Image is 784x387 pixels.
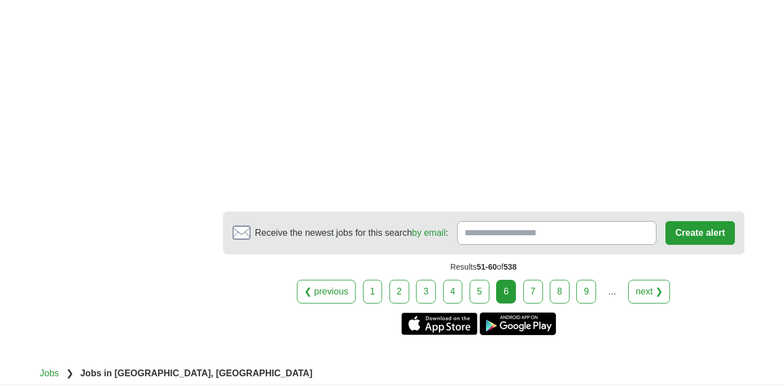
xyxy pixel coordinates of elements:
[443,280,463,304] a: 4
[40,368,59,378] a: Jobs
[363,280,383,304] a: 1
[628,280,670,304] a: next ❯
[601,280,624,303] div: ...
[401,313,478,335] a: Get the iPhone app
[480,313,556,335] a: Get the Android app
[66,368,73,378] span: ❯
[476,262,497,271] span: 51-60
[412,228,446,238] a: by email
[503,262,516,271] span: 538
[665,221,734,245] button: Create alert
[576,280,596,304] a: 9
[496,280,516,304] div: 6
[255,226,448,240] span: Receive the newest jobs for this search :
[470,280,489,304] a: 5
[523,280,543,304] a: 7
[80,368,312,378] strong: Jobs in [GEOGRAPHIC_DATA], [GEOGRAPHIC_DATA]
[389,280,409,304] a: 2
[223,254,744,280] div: Results of
[416,280,436,304] a: 3
[297,280,356,304] a: ❮ previous
[550,280,570,304] a: 8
